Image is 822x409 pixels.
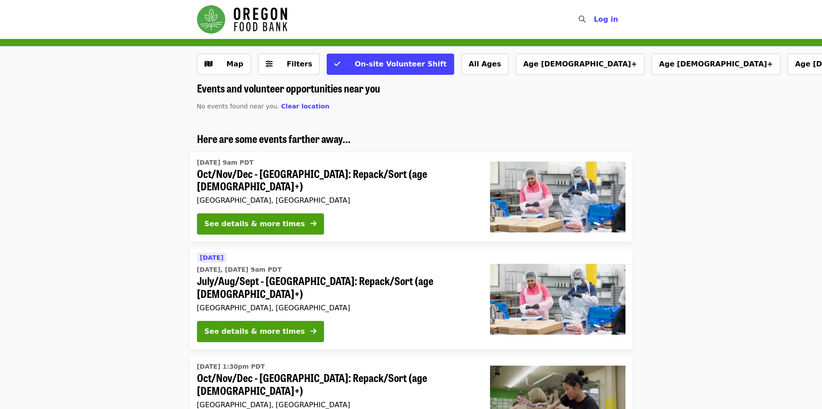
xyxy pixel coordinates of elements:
[197,103,279,110] span: No events found near you.
[197,274,476,300] span: July/Aug/Sept - [GEOGRAPHIC_DATA]: Repack/Sort (age [DEMOGRAPHIC_DATA]+)
[200,254,224,261] span: [DATE]
[281,102,329,111] button: Clear location
[258,54,320,75] button: Filters (0 selected)
[197,265,282,274] time: [DATE], [DATE] 9am PDT
[594,15,618,23] span: Log in
[197,371,476,397] span: Oct/Nov/Dec - [GEOGRAPHIC_DATA]: Repack/Sort (age [DEMOGRAPHIC_DATA]+)
[205,219,305,229] div: See details & more times
[490,264,625,335] img: July/Aug/Sept - Beaverton: Repack/Sort (age 10+) organized by Oregon Food Bank
[287,60,313,68] span: Filters
[205,60,212,68] i: map icon
[197,362,265,371] time: [DATE] 1:30pm PDT
[197,167,476,193] span: Oct/Nov/Dec - [GEOGRAPHIC_DATA]: Repack/Sort (age [DEMOGRAPHIC_DATA]+)
[266,60,273,68] i: sliders-h icon
[197,5,287,34] img: Oregon Food Bank - Home
[197,158,254,167] time: [DATE] 9am PDT
[190,152,633,242] a: See details for "Oct/Nov/Dec - Beaverton: Repack/Sort (age 10+)"
[197,213,324,235] button: See details & more times
[205,326,305,337] div: See details & more times
[461,54,509,75] button: All Ages
[197,80,380,96] span: Events and volunteer opportunities near you
[652,54,780,75] button: Age [DEMOGRAPHIC_DATA]+
[281,103,329,110] span: Clear location
[197,304,476,312] div: [GEOGRAPHIC_DATA], [GEOGRAPHIC_DATA]
[579,15,586,23] i: search icon
[197,401,476,409] div: [GEOGRAPHIC_DATA], [GEOGRAPHIC_DATA]
[587,11,625,28] button: Log in
[490,162,625,232] img: Oct/Nov/Dec - Beaverton: Repack/Sort (age 10+) organized by Oregon Food Bank
[197,196,476,204] div: [GEOGRAPHIC_DATA], [GEOGRAPHIC_DATA]
[197,54,251,75] button: Show map view
[197,321,324,342] button: See details & more times
[197,131,351,146] span: Here are some events farther away...
[334,60,340,68] i: check icon
[190,249,633,349] a: See details for "July/Aug/Sept - Beaverton: Repack/Sort (age 10+)"
[355,60,446,68] span: On-site Volunteer Shift
[310,220,316,228] i: arrow-right icon
[591,9,598,30] input: Search
[327,54,454,75] button: On-site Volunteer Shift
[516,54,644,75] button: Age [DEMOGRAPHIC_DATA]+
[310,327,316,336] i: arrow-right icon
[227,60,243,68] span: Map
